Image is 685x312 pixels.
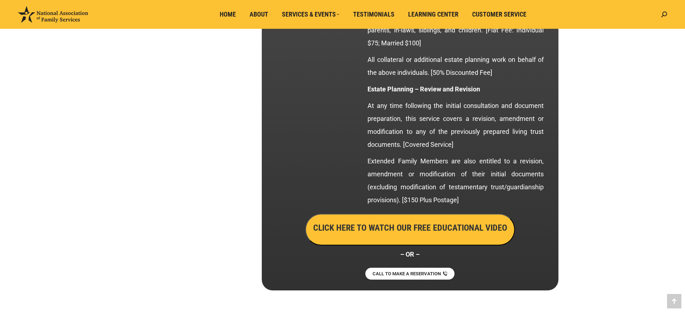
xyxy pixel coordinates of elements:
[367,85,480,93] strong: Estate Planning – Review and Revision
[313,222,507,234] h3: CLICK HERE TO WATCH OUR FREE EDUCATIONAL VIDEO
[245,8,273,21] a: About
[472,10,526,18] span: Customer Service
[400,250,420,258] strong: – OR –
[215,8,241,21] a: Home
[367,99,544,151] p: At any time following the initial consultation and document preparation, this service covers a re...
[467,8,531,21] a: Customer Service
[367,155,544,207] p: Extended Family Members are also entitled to a revision, amendment or modification of their initi...
[305,214,515,245] button: CLICK HERE TO WATCH OUR FREE EDUCATIONAL VIDEO
[365,268,455,280] a: CALL TO MAKE A RESERVATION
[305,225,515,232] a: CLICK HERE TO WATCH OUR FREE EDUCATIONAL VIDEO
[348,8,399,21] a: Testimonials
[282,10,339,18] span: Services & Events
[353,10,394,18] span: Testimonials
[220,10,236,18] span: Home
[367,53,544,79] p: All collateral or additional estate planning work on behalf of the above individuals. [50% Discou...
[250,10,268,18] span: About
[408,10,458,18] span: Learning Center
[403,8,463,21] a: Learning Center
[18,6,88,23] img: National Association of Family Services
[373,271,441,276] span: CALL TO MAKE A RESERVATION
